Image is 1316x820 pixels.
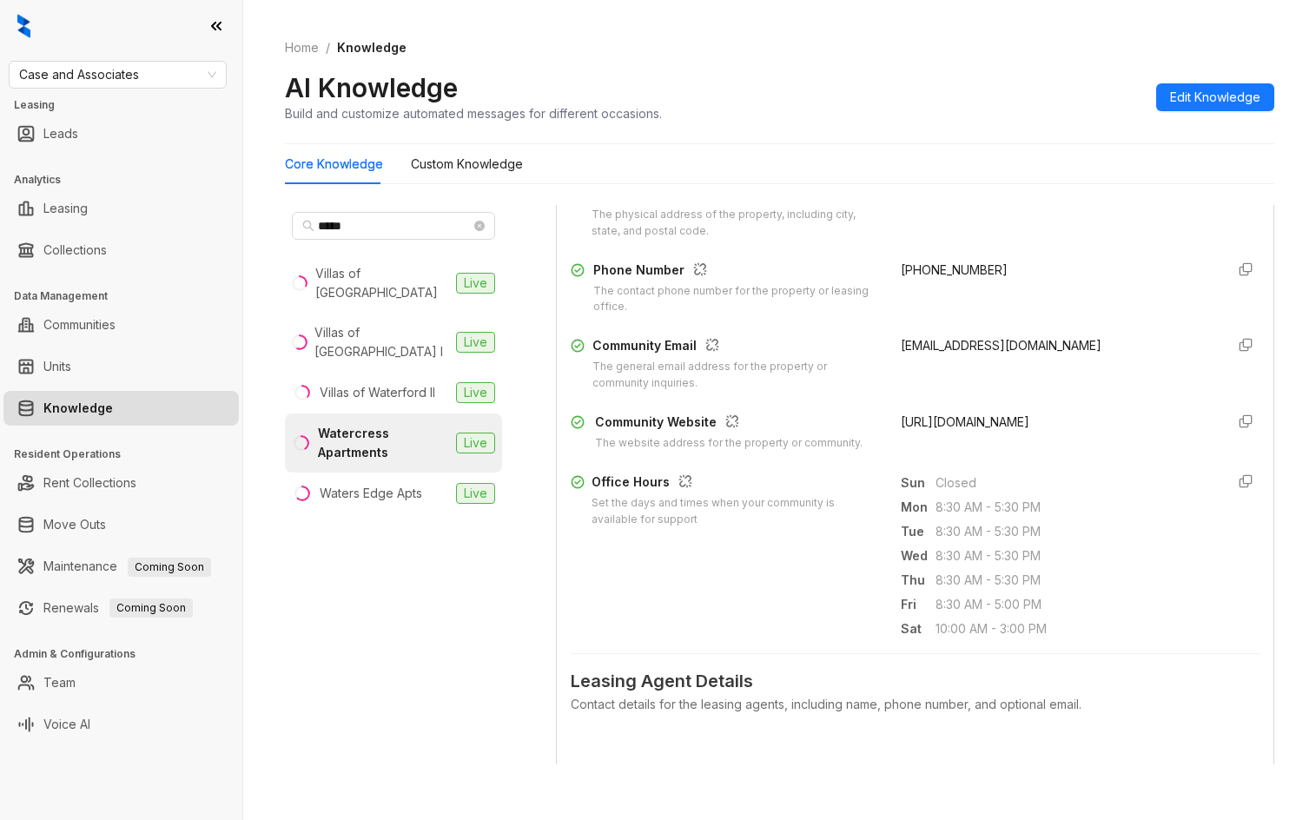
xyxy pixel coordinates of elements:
li: Knowledge [3,391,239,426]
div: The contact phone number for the property or leasing office. [593,283,880,316]
span: Fri [901,595,936,614]
a: Team [43,665,76,700]
button: Edit Knowledge [1156,83,1274,111]
div: The general email address for the property or community inquiries. [592,359,881,392]
li: / [326,38,330,57]
span: Edit Knowledge [1170,88,1260,107]
span: [EMAIL_ADDRESS][DOMAIN_NAME] [901,338,1101,353]
span: search [302,220,314,232]
div: Community Website [595,413,863,435]
span: Live [456,433,495,453]
a: Units [43,349,71,384]
a: Leasing [43,191,88,226]
li: Renewals [3,591,239,625]
a: Collections [43,233,107,268]
li: Maintenance [3,549,239,584]
span: Live [456,273,495,294]
h3: Admin & Configurations [14,646,242,662]
li: Leads [3,116,239,151]
span: Coming Soon [109,598,193,618]
span: close-circle [474,221,485,231]
span: [URL][DOMAIN_NAME] [901,414,1029,429]
div: Community Email [592,336,881,359]
div: Phone Number [593,261,880,283]
span: Knowledge [337,40,407,55]
li: Leasing [3,191,239,226]
span: 8:30 AM - 5:30 PM [936,498,1210,517]
div: Office Hours [592,473,880,495]
a: Voice AI [43,707,90,742]
img: logo [17,14,30,38]
a: Move Outs [43,507,106,542]
span: 8:30 AM - 5:30 PM [936,546,1210,565]
li: Units [3,349,239,384]
li: Move Outs [3,507,239,542]
span: 8:30 AM - 5:30 PM [936,571,1210,590]
a: RenewalsComing Soon [43,591,193,625]
span: Case and Associates [19,62,216,88]
h3: Leasing [14,97,242,113]
li: Collections [3,233,239,268]
a: Home [281,38,322,57]
div: Villas of [GEOGRAPHIC_DATA] [315,264,449,302]
div: Set the days and times when your community is available for support [592,495,880,528]
a: Rent Collections [43,466,136,500]
h3: Data Management [14,288,242,304]
a: Knowledge [43,391,113,426]
span: Closed [936,473,1210,493]
div: The website address for the property or community. [595,435,863,452]
div: Custom Knowledge [411,155,523,174]
div: Contact details for the leasing agents, including name, phone number, and optional email. [571,695,1260,714]
span: Live [456,382,495,403]
div: Villas of Waterford II [320,383,435,402]
li: Communities [3,307,239,342]
span: Tue [901,522,936,541]
h3: Resident Operations [14,446,242,462]
span: Sun [901,473,936,493]
span: 8:30 AM - 5:00 PM [936,595,1210,614]
span: Coming Soon [128,558,211,577]
h3: Analytics [14,172,242,188]
span: Live [456,483,495,504]
a: Leads [43,116,78,151]
h2: AI Knowledge [285,71,458,104]
span: Wed [901,546,936,565]
span: Mon [901,498,936,517]
div: Villas of [GEOGRAPHIC_DATA] I [314,323,449,361]
div: Watercress Apartments [318,424,449,462]
span: Thu [901,571,936,590]
span: 8:30 AM - 5:30 PM [936,522,1210,541]
span: Leasing Agent Details [571,668,1260,695]
span: Sat [901,619,936,638]
a: Communities [43,307,116,342]
span: 10:00 AM - 3:00 PM [936,619,1210,638]
div: The physical address of the property, including city, state, and postal code. [592,207,880,240]
li: Rent Collections [3,466,239,500]
div: Build and customize automated messages for different occasions. [285,104,662,122]
li: Team [3,665,239,700]
span: Live [456,332,495,353]
span: [PHONE_NUMBER] [901,262,1008,277]
div: Waters Edge Apts [320,484,422,503]
li: Voice AI [3,707,239,742]
div: Core Knowledge [285,155,383,174]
